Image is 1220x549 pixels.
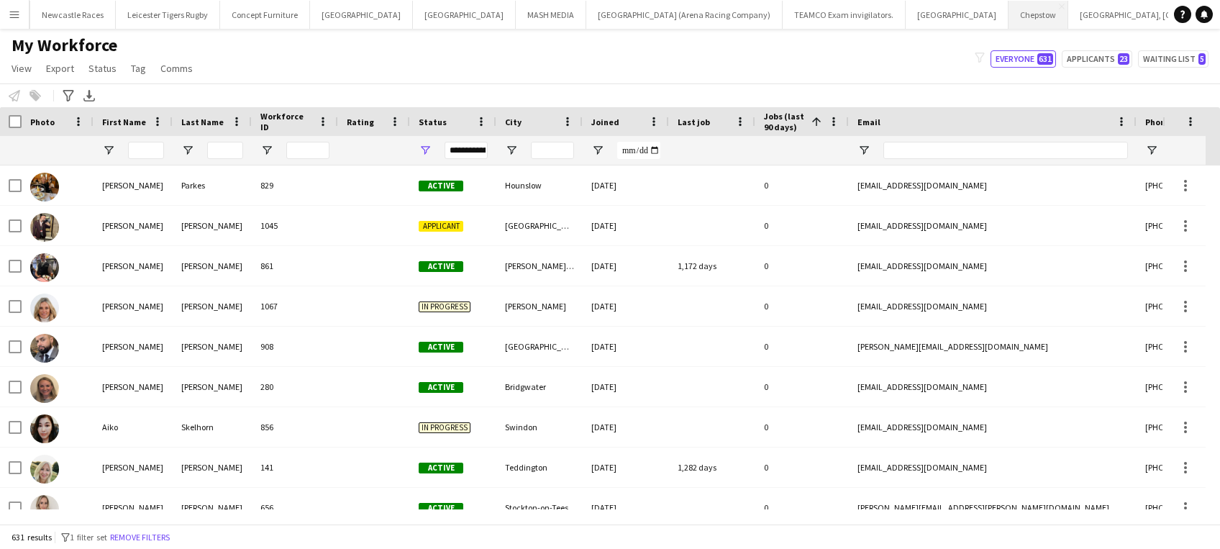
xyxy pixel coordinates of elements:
[252,286,338,326] div: 1067
[131,62,146,75] span: Tag
[419,382,463,393] span: Active
[252,407,338,447] div: 856
[252,165,338,205] div: 829
[755,206,849,245] div: 0
[102,144,115,157] button: Open Filter Menu
[496,448,583,487] div: Teddington
[94,448,173,487] div: [PERSON_NAME]
[849,488,1137,527] div: [PERSON_NAME][EMAIL_ADDRESS][PERSON_NAME][DOMAIN_NAME]
[849,165,1137,205] div: [EMAIL_ADDRESS][DOMAIN_NAME]
[60,87,77,104] app-action-btn: Advanced filters
[30,495,59,524] img: Alex Petre
[755,407,849,447] div: 0
[252,448,338,487] div: 141
[347,117,374,127] span: Rating
[849,286,1137,326] div: [EMAIL_ADDRESS][DOMAIN_NAME]
[849,448,1137,487] div: [EMAIL_ADDRESS][DOMAIN_NAME]
[30,253,59,282] img: Adam Tumelty
[252,327,338,366] div: 908
[252,246,338,286] div: 861
[586,1,783,29] button: [GEOGRAPHIC_DATA] (Arena Racing Company)
[155,59,199,78] a: Comms
[991,50,1056,68] button: Everyone631
[583,448,669,487] div: [DATE]
[173,246,252,286] div: [PERSON_NAME]
[583,327,669,366] div: [DATE]
[220,1,310,29] button: Concept Furniture
[1062,50,1132,68] button: Applicants23
[252,488,338,527] div: 656
[413,1,516,29] button: [GEOGRAPHIC_DATA]
[30,213,59,242] img: Adam Craig
[94,327,173,366] div: [PERSON_NAME]
[70,532,107,543] span: 1 filter set
[583,246,669,286] div: [DATE]
[755,246,849,286] div: 0
[883,142,1128,159] input: Email Filter Input
[30,173,59,201] img: Abigail Parkes
[173,407,252,447] div: Skelhorn
[94,407,173,447] div: Aiko
[30,117,55,127] span: Photo
[755,165,849,205] div: 0
[496,327,583,366] div: [GEOGRAPHIC_DATA]
[173,206,252,245] div: [PERSON_NAME]
[583,488,669,527] div: [DATE]
[252,367,338,407] div: 280
[849,407,1137,447] div: [EMAIL_ADDRESS][DOMAIN_NAME]
[40,59,80,78] a: Export
[669,246,755,286] div: 1,172 days
[1138,50,1208,68] button: Waiting list5
[1145,117,1170,127] span: Phone
[849,206,1137,245] div: [EMAIL_ADDRESS][DOMAIN_NAME]
[583,407,669,447] div: [DATE]
[678,117,710,127] span: Last job
[419,422,470,433] span: In progress
[173,367,252,407] div: [PERSON_NAME]
[46,62,74,75] span: Export
[857,117,880,127] span: Email
[173,488,252,527] div: [PERSON_NAME]
[531,142,574,159] input: City Filter Input
[496,246,583,286] div: [PERSON_NAME] Coldfield
[116,1,220,29] button: Leicester Tigers Rugby
[160,62,193,75] span: Comms
[419,463,463,473] span: Active
[1145,144,1158,157] button: Open Filter Menu
[181,117,224,127] span: Last Name
[260,144,273,157] button: Open Filter Menu
[125,59,152,78] a: Tag
[94,206,173,245] div: [PERSON_NAME]
[30,334,59,363] img: Adriano Attanasio
[583,286,669,326] div: [DATE]
[617,142,660,159] input: Joined Filter Input
[849,246,1137,286] div: [EMAIL_ADDRESS][DOMAIN_NAME]
[173,327,252,366] div: [PERSON_NAME]
[1118,53,1129,65] span: 23
[505,144,518,157] button: Open Filter Menu
[583,367,669,407] div: [DATE]
[81,87,98,104] app-action-btn: Export XLSX
[505,117,522,127] span: City
[419,181,463,191] span: Active
[496,488,583,527] div: Stockton-on-Tees
[1037,53,1053,65] span: 631
[207,142,243,159] input: Last Name Filter Input
[783,1,906,29] button: TEAMCO Exam invigilators.
[94,165,173,205] div: [PERSON_NAME]
[669,448,755,487] div: 1,282 days
[419,144,432,157] button: Open Filter Menu
[849,327,1137,366] div: [PERSON_NAME][EMAIL_ADDRESS][DOMAIN_NAME]
[30,1,116,29] button: Newcastle Races
[1009,1,1068,29] button: Chepstow
[173,286,252,326] div: [PERSON_NAME]
[12,35,117,56] span: My Workforce
[496,367,583,407] div: Bridgwater
[583,206,669,245] div: [DATE]
[94,488,173,527] div: [PERSON_NAME]
[310,1,413,29] button: [GEOGRAPHIC_DATA]
[181,144,194,157] button: Open Filter Menu
[30,294,59,322] img: Adele Watkins
[30,455,59,484] img: Alex Paladino
[94,286,173,326] div: [PERSON_NAME]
